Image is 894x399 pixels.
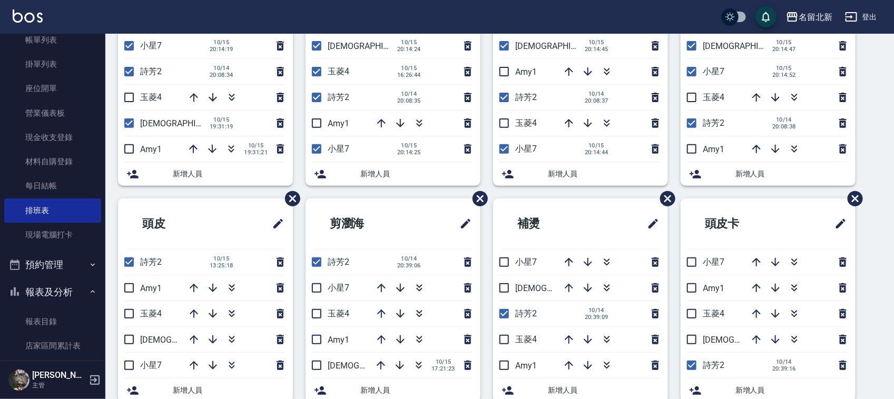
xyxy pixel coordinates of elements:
[4,198,101,223] a: 排班表
[431,365,455,372] span: 17:21:23
[140,92,162,102] span: 玉菱4
[681,162,856,186] div: 新增人員
[328,66,349,76] span: 玉菱4
[772,72,796,78] span: 20:14:52
[328,92,349,102] span: 詩芳2
[8,370,30,391] img: Person
[502,205,598,243] h2: 補燙
[515,283,607,293] span: [DEMOGRAPHIC_DATA]9
[4,358,101,383] a: 店家日報表
[703,257,724,267] span: 小星7
[126,205,223,243] h2: 頭皮
[210,116,233,123] span: 10/15
[140,335,232,345] span: [DEMOGRAPHIC_DATA]9
[210,72,233,78] span: 20:08:34
[703,144,724,154] span: Amy1
[515,257,537,267] span: 小星7
[277,183,302,214] span: 刪除班表
[585,149,608,156] span: 20:14:44
[548,168,660,179] span: 新增人員
[360,168,472,179] span: 新增人員
[397,97,421,104] span: 20:08:35
[328,361,419,371] span: [DEMOGRAPHIC_DATA]9
[210,255,233,262] span: 10/15
[772,39,796,46] span: 10/15
[266,211,284,236] span: 修改班表的標題
[703,360,724,370] span: 詩芳2
[4,52,101,76] a: 掛單列表
[328,308,349,318] span: 玉菱4
[397,262,421,269] span: 20:39:06
[548,385,660,396] span: 新增人員
[140,66,162,76] span: 詩芳2
[397,149,421,156] span: 20:14:25
[210,262,233,269] span: 13:25:18
[306,162,480,186] div: 新增人員
[328,118,349,128] span: Amy1
[397,39,421,46] span: 10/15
[210,39,233,46] span: 10/15
[799,11,832,24] div: 名留北新
[4,125,101,149] a: 現金收支登錄
[689,205,792,243] h2: 頭皮卡
[755,6,777,27] button: save
[4,101,101,125] a: 營業儀表板
[328,335,349,345] span: Amy1
[515,67,537,77] span: Amy1
[828,211,847,236] span: 修改班表的標題
[703,283,724,293] span: Amy1
[431,358,455,365] span: 10/15
[703,335,794,345] span: [DEMOGRAPHIC_DATA]9
[585,46,608,53] span: 20:14:45
[772,123,796,130] span: 20:08:38
[397,255,421,262] span: 10/14
[140,257,162,267] span: 詩芳2
[140,41,162,51] span: 小星7
[652,183,677,214] span: 刪除班表
[32,381,86,390] p: 主管
[140,360,162,370] span: 小星7
[173,385,284,396] span: 新增人員
[782,6,837,28] button: 名留北新
[210,123,233,130] span: 19:31:19
[13,9,43,23] img: Logo
[4,28,101,52] a: 帳單列表
[703,118,724,128] span: 詩芳2
[465,183,489,214] span: 刪除班表
[397,46,421,53] span: 20:14:24
[4,278,101,306] button: 報表及分析
[840,183,864,214] span: 刪除班表
[703,41,794,51] span: [DEMOGRAPHIC_DATA]9
[4,310,101,334] a: 報表目錄
[140,308,162,318] span: 玉菱4
[328,144,349,154] span: 小星7
[515,118,537,128] span: 玉菱4
[244,142,268,149] span: 10/15
[735,168,847,179] span: 新增人員
[585,142,608,149] span: 10/15
[703,66,724,76] span: 小星7
[585,97,608,104] span: 20:08:37
[4,334,101,358] a: 店家區間累計表
[515,334,537,344] span: 玉菱4
[772,116,796,123] span: 10/14
[585,307,608,314] span: 10/14
[140,118,232,128] span: [DEMOGRAPHIC_DATA]9
[585,39,608,46] span: 10/15
[4,76,101,101] a: 座位開單
[4,251,101,278] button: 預約管理
[314,205,417,243] h2: 剪瀏海
[772,65,796,72] span: 10/15
[328,283,349,293] span: 小星7
[210,65,233,72] span: 10/14
[515,92,537,102] span: 詩芳2
[703,308,724,318] span: 玉菱4
[493,162,668,186] div: 新增人員
[515,41,607,51] span: [DEMOGRAPHIC_DATA]9
[397,65,421,72] span: 10/15
[515,361,537,371] span: Amy1
[118,162,293,186] div: 新增人員
[328,257,349,267] span: 詩芳2
[841,7,881,27] button: 登出
[328,41,419,51] span: [DEMOGRAPHIC_DATA]9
